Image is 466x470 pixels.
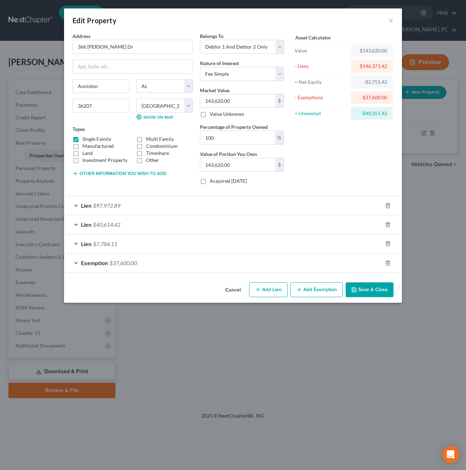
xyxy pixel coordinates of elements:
label: Timeshare [146,150,169,157]
span: $37,600.00 [109,259,137,266]
label: Land [82,150,93,157]
div: - Liens [295,63,348,70]
div: Value [295,47,348,54]
div: $146,371.42 [357,63,387,70]
label: Value of Portion You Own [200,150,257,158]
a: Show on Map [136,114,173,120]
button: Save & Close [346,282,393,297]
button: × [389,16,393,25]
label: Acquired [DATE] [210,177,247,184]
button: Add Lien [249,282,288,297]
label: Manufactured [82,143,114,150]
label: Multi Family [146,136,174,143]
input: 0.00 [200,131,275,144]
label: Investment Property [82,157,127,164]
div: $143,620.00 [357,47,387,54]
button: Add Exemption [290,282,343,297]
input: Enter zip... [73,99,129,113]
div: $37,600.00 [357,94,387,101]
div: $ [275,94,284,108]
span: $97,972.89 [93,202,120,209]
span: Belongs To [200,33,223,39]
div: -$40,351.42 [357,110,387,117]
input: Enter address... [73,40,193,54]
input: Apt, Suite, etc... [73,60,193,73]
span: Exemption [81,259,108,266]
label: Types [73,125,85,133]
label: Asset Calculator [295,34,331,41]
div: -$2,751.42 [357,79,387,86]
input: Enter city... [73,80,129,93]
div: Edit Property [73,15,116,25]
input: 0.00 [200,158,275,171]
label: Single Family [82,136,111,143]
span: $40,614.42 [93,221,120,228]
span: Address [73,33,90,39]
span: Lien [81,240,92,247]
div: = Net Equity [295,79,348,86]
label: Market Value [200,87,229,94]
div: $ [275,158,284,171]
label: Other [146,157,159,164]
button: Other information you wish to add [73,171,166,176]
div: Open Intercom Messenger [442,446,459,463]
span: Lien [81,202,92,209]
label: Condominium [146,143,178,150]
div: = Unexempt [295,110,348,117]
span: $7,784.11 [93,240,117,247]
label: Value Unknown [210,111,244,118]
div: - Exemptions [295,94,348,101]
label: Nature of Interest [200,59,239,67]
label: Percentage of Property Owned [200,123,268,131]
input: 0.00 [200,94,275,108]
button: Cancel [220,283,246,297]
div: % [275,131,284,144]
span: Lien [81,221,92,228]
